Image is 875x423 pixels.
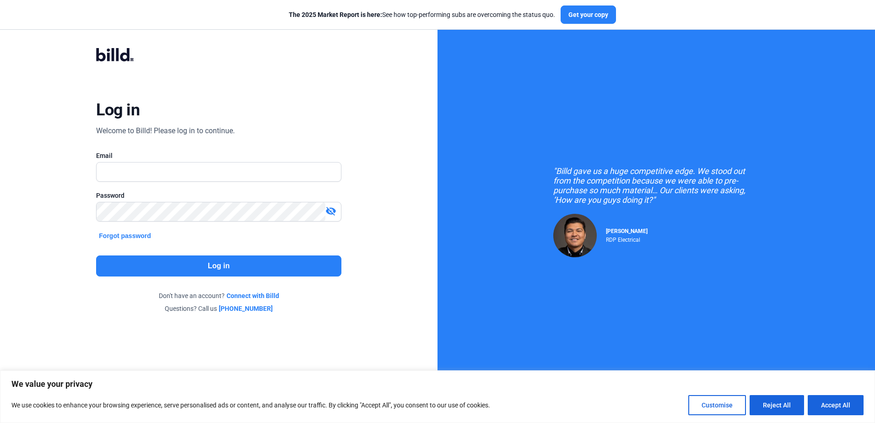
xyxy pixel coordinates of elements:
button: Customise [688,395,746,415]
div: Welcome to Billd! Please log in to continue. [96,125,235,136]
a: Connect with Billd [227,291,279,300]
div: Don't have an account? [96,291,341,300]
p: We use cookies to enhance your browsing experience, serve personalised ads or content, and analys... [11,400,490,411]
button: Log in [96,255,341,277]
span: [PERSON_NAME] [606,228,648,234]
div: See how top-performing subs are overcoming the status quo. [289,10,555,19]
button: Get your copy [561,5,616,24]
div: RDP Electrical [606,234,648,243]
p: We value your privacy [11,379,864,390]
button: Forgot password [96,231,154,241]
a: [PHONE_NUMBER] [219,304,273,313]
img: Raul Pacheco [553,214,597,257]
button: Accept All [808,395,864,415]
mat-icon: visibility_off [325,206,336,217]
div: Questions? Call us [96,304,341,313]
div: "Billd gave us a huge competitive edge. We stood out from the competition because we were able to... [553,166,759,205]
button: Reject All [750,395,804,415]
div: Email [96,151,341,160]
div: Log in [96,100,140,120]
span: The 2025 Market Report is here: [289,11,382,18]
div: Password [96,191,341,200]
